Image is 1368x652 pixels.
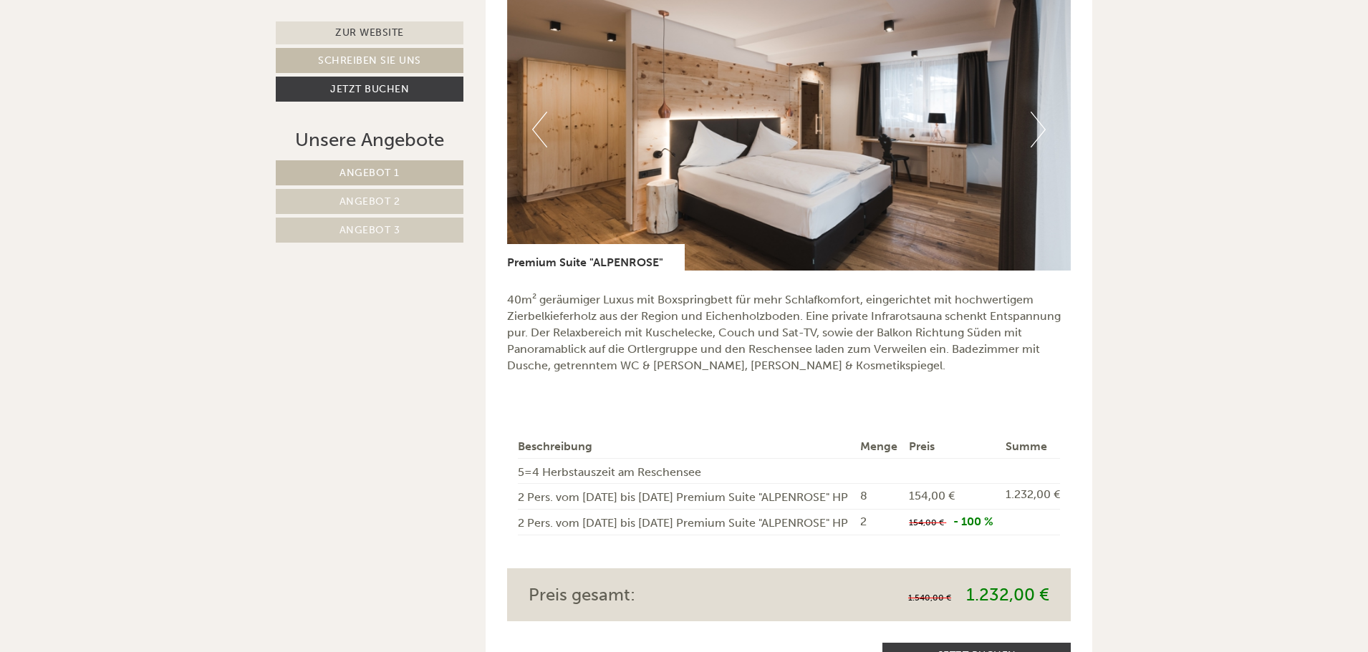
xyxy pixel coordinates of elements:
span: Angebot 2 [339,195,400,208]
button: Next [1031,112,1046,147]
span: 1.232,00 € [966,584,1049,605]
a: Schreiben Sie uns [276,48,463,73]
small: 06:56 [21,69,240,79]
a: Jetzt buchen [276,77,463,102]
th: Preis [903,436,999,458]
span: 154,00 € [909,489,955,502]
th: Menge [854,436,903,458]
button: Senden [478,377,564,402]
span: 154,00 € [909,517,944,527]
div: Guten Tag, wie können wir Ihnen helfen? [11,39,247,82]
th: Beschreibung [518,436,855,458]
div: Donnerstag [236,11,329,35]
div: Unsere Angebote [276,127,463,153]
td: 1.232,00 € [1000,484,1060,510]
th: Summe [1000,436,1060,458]
div: Premium Suite "ALPENROSE" [507,244,685,271]
span: - 100 % [953,515,993,528]
span: Angebot 3 [339,224,400,236]
a: Zur Website [276,21,463,44]
td: 5=4 Herbstauszeit am Reschensee [518,458,855,484]
button: Previous [532,112,547,147]
td: 8 [854,484,903,510]
div: Preis gesamt: [518,583,789,607]
td: 2 Pers. vom [DATE] bis [DATE] Premium Suite "ALPENROSE" HP [518,484,855,510]
p: 40m² geräumiger Luxus mit Boxspringbett für mehr Schlafkomfort, eingerichtet mit hochwertigem Zie... [507,292,1071,374]
span: 1.540,00 € [908,593,951,603]
span: Angebot 1 [339,167,400,179]
div: Hotel [GEOGRAPHIC_DATA] [21,42,240,53]
td: 2 [854,510,903,535]
td: 2 Pers. vom [DATE] bis [DATE] Premium Suite "ALPENROSE" HP [518,510,855,535]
